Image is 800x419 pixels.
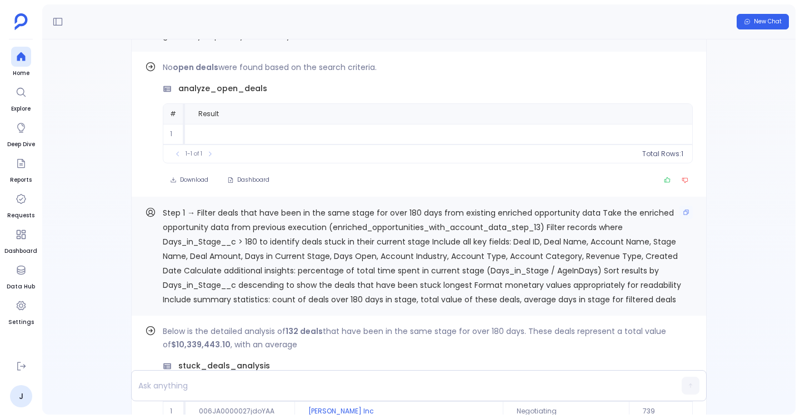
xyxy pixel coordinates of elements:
img: petavue logo [14,13,28,30]
span: analyze_open_deals [178,83,267,94]
a: Data Hub [7,260,35,291]
span: Requests [7,211,34,220]
a: Explore [11,82,31,113]
span: stuck_deals_analysis [178,360,270,372]
strong: 132 deals [286,326,323,337]
td: 1 [163,124,185,144]
a: Home [11,47,31,78]
span: # [170,109,176,118]
span: Explore [11,104,31,113]
span: New Chat [754,18,782,26]
a: Deep Dive [7,118,35,149]
p: Below is the detailed analysis of that have been in the same stage for over 180 days. These deals... [163,325,693,351]
span: Reports [10,176,32,184]
strong: $10,339,443.10 [171,339,231,350]
button: Download [163,172,216,188]
strong: open deals [173,62,218,73]
span: 1 [681,149,683,158]
span: Step 1 → Filter deals that have been in the same stage for over 180 days from existing enriched o... [163,207,681,305]
span: Download [180,176,208,184]
span: 1-1 of 1 [186,149,202,158]
a: Requests [7,189,34,220]
a: Reports [10,153,32,184]
span: Data Hub [7,282,35,291]
button: New Chat [737,14,789,29]
p: No were found based on the search criteria. [163,61,693,74]
span: Settings [8,318,34,327]
span: Home [11,69,31,78]
span: Dashboard [237,176,269,184]
span: Total Rows: [642,149,681,158]
span: Result [198,109,219,118]
a: Dashboard [4,225,37,256]
button: Dashboard [220,172,277,188]
button: Copy [679,206,693,219]
a: Settings [8,296,34,327]
span: Deep Dive [7,140,35,149]
span: Dashboard [4,247,37,256]
a: J [10,385,32,407]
